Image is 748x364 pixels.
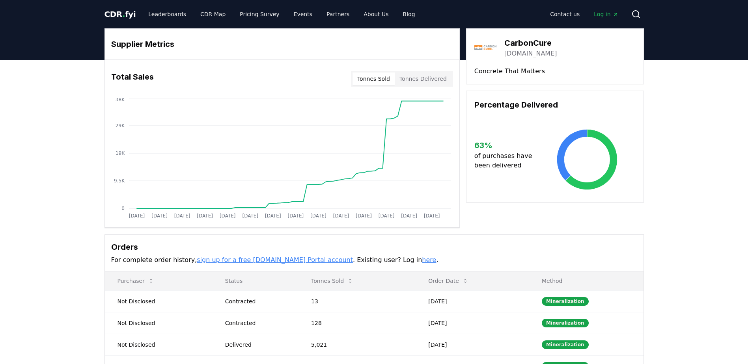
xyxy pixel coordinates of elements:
h3: Percentage Delivered [474,99,636,111]
a: Log in [588,7,625,21]
button: Order Date [422,273,475,289]
tspan: 29K [115,123,125,128]
td: 5,021 [298,334,416,355]
td: 128 [298,312,416,334]
a: sign up for a free [DOMAIN_NAME] Portal account [197,256,353,264]
div: Mineralization [542,297,589,306]
nav: Main [142,7,421,21]
p: of purchases have been delivered [474,151,539,170]
img: CarbonCure-logo [474,37,496,59]
tspan: [DATE] [310,213,326,219]
a: About Us [357,7,395,21]
tspan: [DATE] [378,213,394,219]
p: Concrete That Matters [474,67,636,76]
td: [DATE] [416,290,529,312]
span: Log in [594,10,618,18]
a: Partners [320,7,356,21]
tspan: [DATE] [423,213,440,219]
td: Not Disclosed [105,312,213,334]
tspan: [DATE] [333,213,349,219]
a: CDR.fyi [104,9,136,20]
a: Leaderboards [142,7,192,21]
div: Mineralization [542,340,589,349]
nav: Main [544,7,625,21]
button: Tonnes Sold [305,273,360,289]
div: Delivered [225,341,292,349]
tspan: [DATE] [356,213,372,219]
p: For complete order history, . Existing user? Log in . [111,255,637,265]
td: Not Disclosed [105,290,213,312]
a: Events [287,7,319,21]
a: Blog [397,7,422,21]
a: [DOMAIN_NAME] [504,49,557,58]
tspan: [DATE] [129,213,145,219]
h3: 63 % [474,139,539,151]
tspan: 0 [121,206,125,211]
tspan: [DATE] [197,213,213,219]
p: Status [219,277,292,285]
button: Tonnes Delivered [395,72,451,85]
tspan: [DATE] [287,213,304,219]
td: Not Disclosed [105,334,213,355]
h3: Total Sales [111,71,154,87]
div: Contracted [225,297,292,305]
h3: Orders [111,241,637,253]
tspan: 38K [115,97,125,102]
tspan: [DATE] [219,213,235,219]
span: CDR fyi [104,9,136,19]
span: . [122,9,125,19]
tspan: 9.5K [114,178,125,184]
a: Contact us [544,7,586,21]
a: CDR Map [194,7,232,21]
td: [DATE] [416,334,529,355]
tspan: [DATE] [401,213,417,219]
tspan: [DATE] [174,213,190,219]
td: [DATE] [416,312,529,334]
tspan: 19K [115,150,125,156]
h3: Supplier Metrics [111,38,453,50]
tspan: [DATE] [242,213,258,219]
a: here [422,256,436,264]
h3: CarbonCure [504,37,557,49]
tspan: [DATE] [265,213,281,219]
a: Pricing Survey [233,7,285,21]
tspan: [DATE] [151,213,168,219]
button: Tonnes Sold [353,72,395,85]
div: Mineralization [542,319,589,327]
p: Method [535,277,637,285]
td: 13 [298,290,416,312]
div: Contracted [225,319,292,327]
button: Purchaser [111,273,160,289]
